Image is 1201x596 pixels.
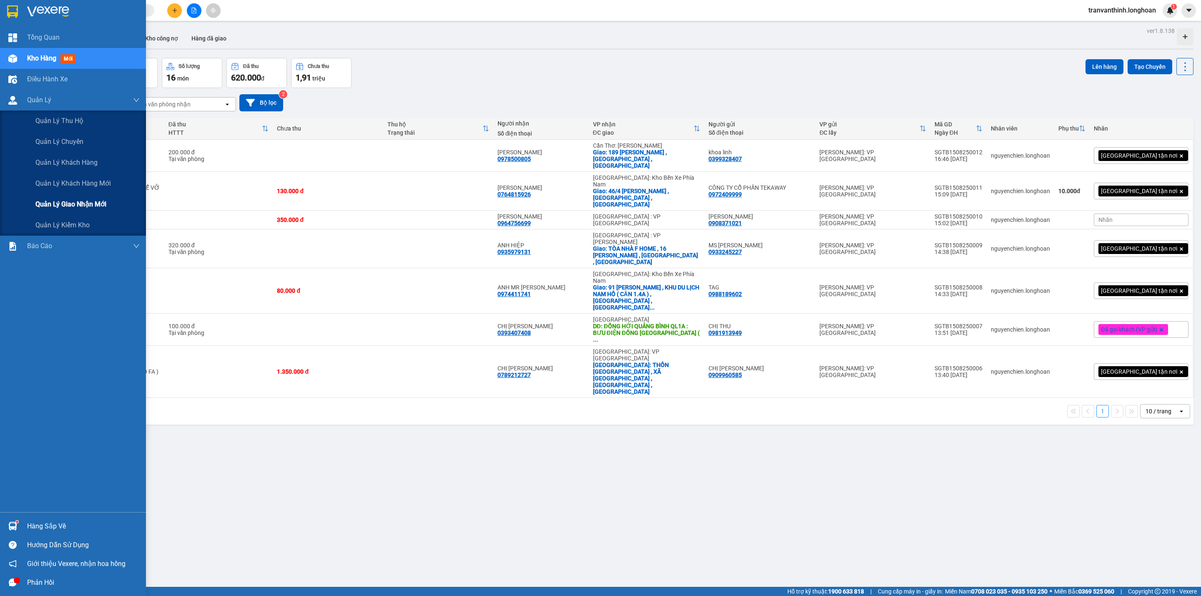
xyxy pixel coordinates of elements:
[1054,118,1090,140] th: Toggle SortBy
[878,587,943,596] span: Cung cấp máy in - giấy in:
[178,63,200,69] div: Số lượng
[819,129,920,136] div: ĐC lấy
[819,242,926,255] div: [PERSON_NAME]: VP [GEOGRAPHIC_DATA]
[935,249,982,255] div: 14:38 [DATE]
[787,587,864,596] span: Hỗ trợ kỹ thuật:
[27,241,52,251] span: Báo cáo
[7,5,18,18] img: logo-vxr
[133,243,140,249] span: down
[8,522,17,531] img: warehouse-icon
[168,242,269,249] div: 320.000 đ
[593,129,693,136] div: ĐC giao
[243,63,259,69] div: Đã thu
[593,188,700,208] div: Giao: 46/4 HÙNG VƯƠNG , TP NHA TRANG , KHÁNH HÒA
[1101,287,1177,294] span: [GEOGRAPHIC_DATA] tận nơi
[383,118,493,140] th: Toggle SortBy
[168,249,269,255] div: Tại văn phòng
[991,188,1050,194] div: nguyenchien.longhoan
[935,156,982,162] div: 16:46 [DATE]
[709,291,742,297] div: 0988189602
[1121,587,1122,596] span: |
[819,365,926,378] div: [PERSON_NAME]: VP [GEOGRAPHIC_DATA]
[35,136,83,147] span: Quản lý chuyến
[819,213,926,226] div: [PERSON_NAME]: VP [GEOGRAPHIC_DATA]
[133,97,140,103] span: down
[497,323,585,329] div: CHỊ LINH
[593,271,700,284] div: [GEOGRAPHIC_DATA]: Kho Bến Xe Phía Nam
[1146,407,1171,415] div: 10 / trang
[168,329,269,336] div: Tại văn phòng
[1085,59,1123,74] button: Lên hàng
[593,284,700,311] div: Giao: 91 HÙNG VƯƠNG , KHU DU LỊCH NAM HỒ ( CĂN 1.4A ) , ĐÀ LẠT , LÂM ĐỒNG
[279,90,287,98] sup: 2
[819,184,926,198] div: [PERSON_NAME]: VP [GEOGRAPHIC_DATA]
[497,149,585,156] div: ANH MINH
[1078,588,1114,595] strong: 0369 525 060
[709,184,811,191] div: CÔNG TY CỔ PHẦN TEKAWAY
[27,95,51,105] span: Quản Lý
[277,188,379,194] div: 130.000 đ
[1094,125,1188,132] div: Nhãn
[935,220,982,226] div: 15:02 [DATE]
[8,75,17,84] img: warehouse-icon
[1058,125,1079,132] div: Phụ thu
[935,121,976,128] div: Mã GD
[709,242,811,249] div: MS NHUNG
[991,287,1050,294] div: nguyenchien.longhoan
[35,116,83,126] span: Quản lý thu hộ
[177,75,189,82] span: món
[935,284,982,291] div: SGTB1508250008
[1050,590,1052,593] span: ⚪️
[935,149,982,156] div: SGTB1508250012
[935,242,982,249] div: SGTB1508250009
[991,216,1050,223] div: nguyenchien.longhoan
[1096,405,1109,417] button: 1
[60,54,76,63] span: mới
[935,291,982,297] div: 14:33 [DATE]
[27,520,140,533] div: Hàng sắp về
[312,75,325,82] span: triệu
[167,3,182,18] button: plus
[819,121,920,128] div: VP gửi
[497,130,585,137] div: Số điện thoại
[945,587,1048,596] span: Miền Nam
[709,284,811,291] div: TAG
[191,8,197,13] span: file-add
[593,362,700,395] div: Giao: THÔN BÌNH TÂY , XÃ NGHĨA HÀ , TP QUẢNG NGÃI , QUẢNG NGÃI
[291,58,352,88] button: Chưa thu1,91 triệu
[168,156,269,162] div: Tại văn phòng
[709,149,811,156] div: khoa linh
[593,245,700,265] div: Giao: TÒA NHÀ F HOME , 16 LÝ THƯỜNG KIỆT , HẢI CHÂU , ĐÀ NẴNG
[497,284,585,291] div: ANH MR TÂN
[497,242,585,249] div: ANH HIỆP
[1178,408,1185,415] svg: open
[1155,588,1161,594] span: copyright
[8,242,17,251] img: solution-icon
[593,121,693,128] div: VP nhận
[277,368,379,375] div: 1.350.000 đ
[277,216,379,223] div: 350.000 đ
[819,323,926,336] div: [PERSON_NAME]: VP [GEOGRAPHIC_DATA]
[935,191,982,198] div: 15:09 [DATE]
[991,326,1050,333] div: nguyenchien.longhoan
[1101,187,1177,195] span: [GEOGRAPHIC_DATA] tận nơi
[387,129,482,136] div: Trạng thái
[1166,7,1174,14] img: icon-new-feature
[261,75,264,82] span: đ
[828,588,864,595] strong: 1900 633 818
[650,304,655,311] span: ...
[185,28,233,48] button: Hàng đã giao
[1172,4,1175,10] span: 1
[1128,59,1172,74] button: Tạo Chuyến
[277,125,379,132] div: Chưa thu
[27,54,56,62] span: Kho hàng
[8,54,17,63] img: warehouse-icon
[930,118,987,140] th: Toggle SortBy
[935,323,982,329] div: SGTB1508250007
[991,152,1050,159] div: nguyenchien.longhoan
[815,118,930,140] th: Toggle SortBy
[991,245,1050,252] div: nguyenchien.longhoan
[593,174,700,188] div: [GEOGRAPHIC_DATA]: Kho Bến Xe Phía Nam
[168,121,262,128] div: Đã thu
[164,118,273,140] th: Toggle SortBy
